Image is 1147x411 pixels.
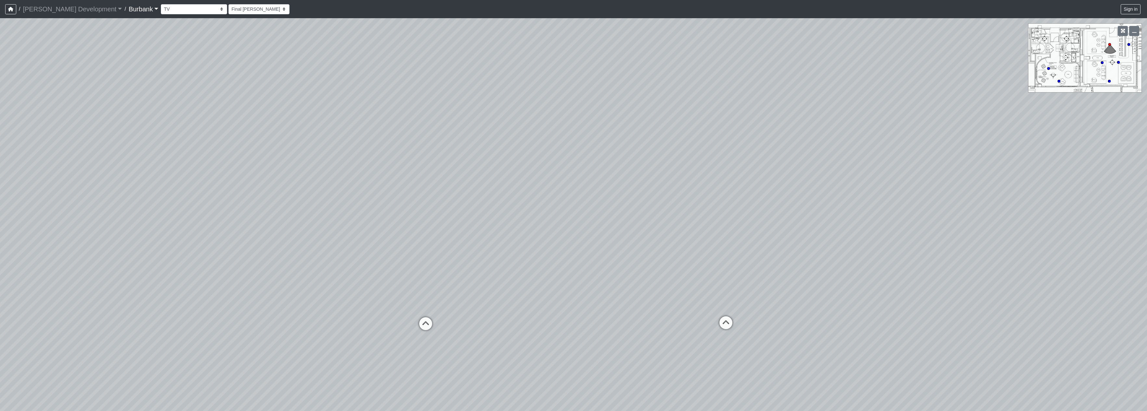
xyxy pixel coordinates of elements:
[1121,4,1141,14] button: Sign in
[16,3,23,16] span: /
[122,3,128,16] span: /
[5,398,43,411] iframe: Ybug feedback widget
[129,3,159,16] a: Burbank
[23,3,122,16] a: [PERSON_NAME] Development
